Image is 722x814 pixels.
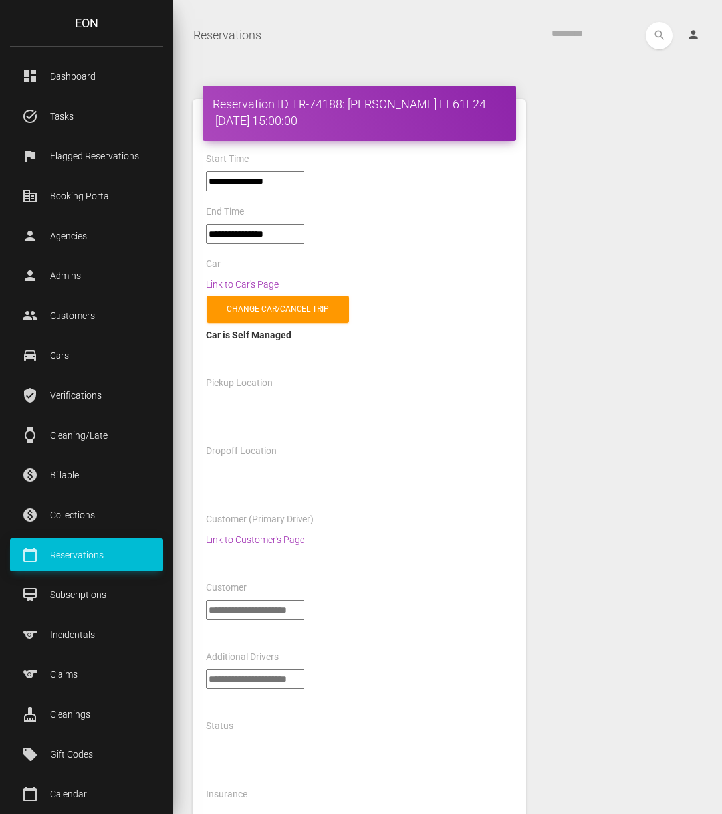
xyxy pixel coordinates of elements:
div: Car is Self Managed [206,327,513,343]
a: paid Billable [10,458,163,492]
a: card_membership Subscriptions [10,578,163,611]
a: person Admins [10,259,163,292]
a: Link to Customer's Page [206,534,304,545]
label: Customer [206,581,247,595]
p: Cleaning/Late [20,425,153,445]
a: drive_eta Cars [10,339,163,372]
a: corporate_fare Booking Portal [10,179,163,213]
p: Customers [20,306,153,326]
label: Insurance [206,788,247,801]
p: Cleanings [20,704,153,724]
p: Agencies [20,226,153,246]
i: person [687,28,700,41]
a: watch Cleaning/Late [10,419,163,452]
p: Cars [20,346,153,365]
p: Calendar [20,784,153,804]
p: Booking Portal [20,186,153,206]
label: Pickup Location [206,377,273,390]
a: paid Collections [10,498,163,532]
a: person [677,22,712,49]
p: Billable [20,465,153,485]
a: Reservations [193,19,261,52]
a: sports Claims [10,658,163,691]
label: Dropoff Location [206,445,277,458]
a: Change car/cancel trip [207,296,349,323]
a: task_alt Tasks [10,100,163,133]
p: Gift Codes [20,744,153,764]
p: Incidentals [20,625,153,645]
p: Collections [20,505,153,525]
a: Link to Car's Page [206,279,279,290]
a: calendar_today Calendar [10,777,163,811]
p: Tasks [20,106,153,126]
a: flag Flagged Reservations [10,140,163,173]
p: Subscriptions [20,585,153,605]
a: sports Incidentals [10,618,163,651]
a: cleaning_services Cleanings [10,698,163,731]
a: local_offer Gift Codes [10,738,163,771]
h4: Reservation ID TR-74188: [PERSON_NAME] EF61E24 [DATE] 15:00:00 [213,96,506,129]
p: Reservations [20,545,153,565]
button: search [646,22,673,49]
label: Start Time [206,153,249,166]
label: Status [206,720,233,733]
label: Additional Drivers [206,651,279,664]
p: Flagged Reservations [20,146,153,166]
a: dashboard Dashboard [10,60,163,93]
a: people Customers [10,299,163,332]
a: calendar_today Reservations [10,538,163,571]
p: Dashboard [20,66,153,86]
p: Claims [20,664,153,684]
label: Customer (Primary Driver) [206,513,314,526]
a: verified_user Verifications [10,379,163,412]
p: Admins [20,266,153,286]
label: End Time [206,205,244,219]
p: Verifications [20,385,153,405]
label: Car [206,258,221,271]
a: person Agencies [10,219,163,253]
